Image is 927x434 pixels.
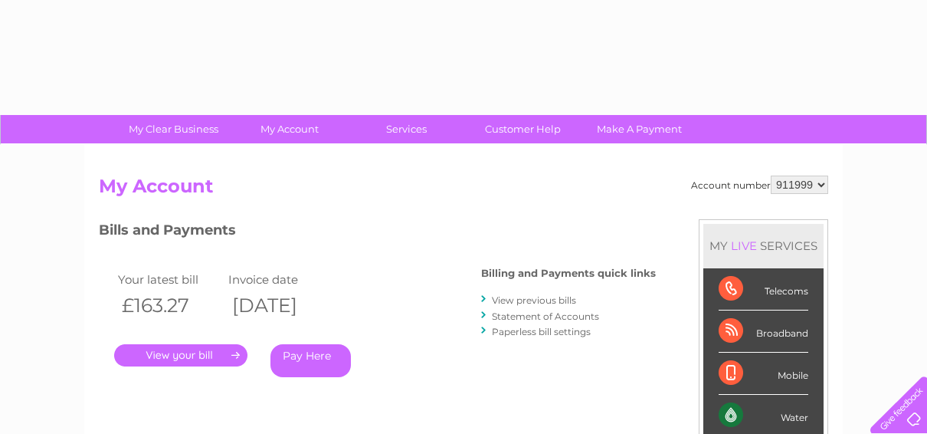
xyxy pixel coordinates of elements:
td: Invoice date [224,269,335,290]
th: [DATE] [224,290,335,321]
div: Broadband [719,311,808,353]
a: View previous bills [492,294,576,306]
a: Paperless bill settings [492,326,591,337]
h4: Billing and Payments quick links [481,268,656,279]
th: £163.27 [114,290,224,321]
div: Account number [691,176,828,194]
div: Mobile [719,353,808,395]
h3: Bills and Payments [99,219,656,246]
a: Statement of Accounts [492,311,599,322]
a: Services [343,115,470,143]
h2: My Account [99,176,828,205]
div: LIVE [728,238,760,253]
a: Pay Here [270,344,351,377]
td: Your latest bill [114,269,224,290]
a: My Clear Business [110,115,237,143]
a: My Account [227,115,353,143]
div: MY SERVICES [703,224,824,268]
div: Telecoms [719,268,808,311]
a: Make A Payment [576,115,703,143]
a: . [114,344,247,367]
a: Customer Help [460,115,586,143]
